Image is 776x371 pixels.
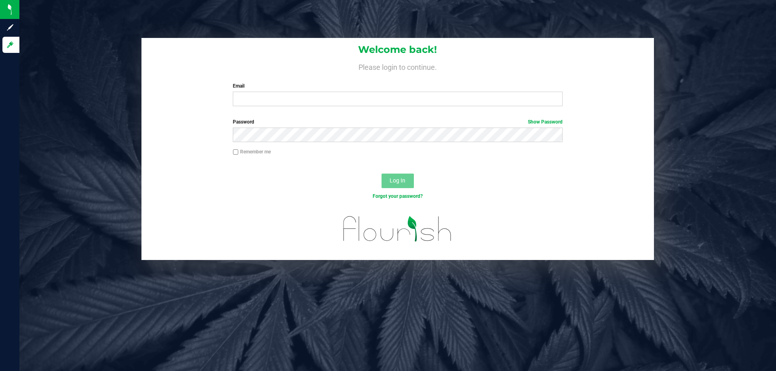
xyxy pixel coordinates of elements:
[6,23,14,31] inline-svg: Sign up
[141,44,654,55] h1: Welcome back!
[233,119,254,125] span: Password
[233,149,238,155] input: Remember me
[373,193,423,199] a: Forgot your password?
[141,61,654,71] h4: Please login to continue.
[6,41,14,49] inline-svg: Log in
[333,208,462,249] img: flourish_logo.svg
[382,174,414,188] button: Log In
[233,148,271,155] label: Remember me
[528,119,563,125] a: Show Password
[233,82,562,90] label: Email
[390,177,405,184] span: Log In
